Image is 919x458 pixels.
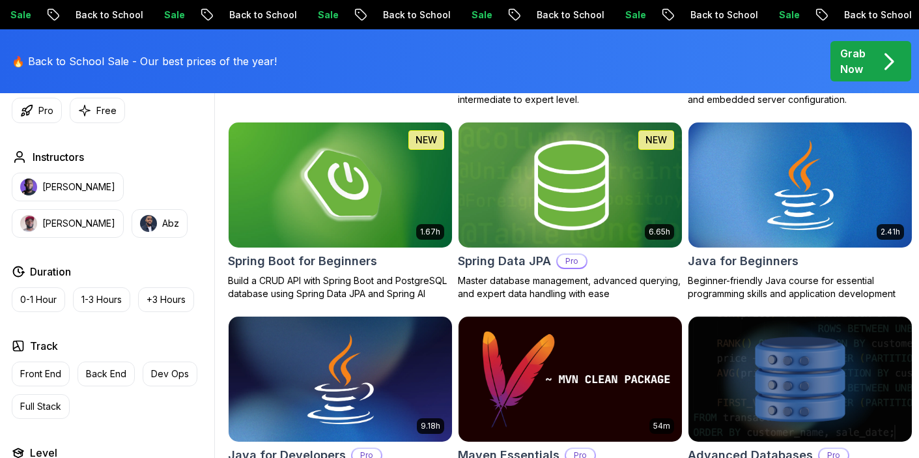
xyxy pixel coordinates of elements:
button: Pro [12,98,62,123]
p: Free [96,104,117,117]
h2: Java for Beginners [688,252,799,270]
p: Abz [162,217,179,230]
p: 🔥 Back to School Sale - Our best prices of the year! [12,53,277,69]
button: Dev Ops [143,362,197,386]
p: Build a CRUD API with Spring Boot and PostgreSQL database using Spring Data JPA and Spring AI [228,274,453,300]
p: 0-1 Hour [20,293,57,306]
p: 54m [653,421,670,431]
h2: Track [30,338,58,354]
button: instructor img[PERSON_NAME] [12,173,124,201]
img: instructor img [140,215,157,232]
button: Front End [12,362,70,386]
img: Spring Boot for Beginners card [229,122,452,248]
img: Java for Beginners card [688,122,912,248]
p: Sale [305,8,346,21]
h2: Spring Data JPA [458,252,551,270]
button: instructor imgAbz [132,209,188,238]
img: Spring Data JPA card [453,119,687,251]
a: Spring Boot for Beginners card1.67hNEWSpring Boot for BeginnersBuild a CRUD API with Spring Boot ... [228,122,453,300]
button: +3 Hours [138,287,194,312]
p: NEW [416,134,437,147]
p: Sale [151,8,193,21]
p: 6.65h [649,227,670,237]
button: 0-1 Hour [12,287,65,312]
p: Front End [20,367,61,380]
p: Dev Ops [151,367,189,380]
p: Pro [38,104,53,117]
p: Sale [766,8,808,21]
p: 2.41h [881,227,900,237]
p: 9.18h [421,421,440,431]
img: Java for Developers card [229,317,452,442]
a: Java for Beginners card2.41hJava for BeginnersBeginner-friendly Java course for essential program... [688,122,912,300]
h2: Spring Boot for Beginners [228,252,377,270]
p: [PERSON_NAME] [42,217,115,230]
p: Sale [612,8,654,21]
p: Master database management, advanced querying, and expert data handling with ease [458,274,683,300]
img: Advanced Databases card [688,317,912,442]
p: [PERSON_NAME] [42,180,115,193]
p: Back to School [524,8,612,21]
h2: Duration [30,264,71,279]
button: instructor img[PERSON_NAME] [12,209,124,238]
p: Back to School [677,8,766,21]
h2: Instructors [33,149,84,165]
p: NEW [645,134,667,147]
p: Beginner-friendly Java course for essential programming skills and application development [688,274,912,300]
p: Sale [459,8,500,21]
img: instructor img [20,215,37,232]
p: Back to School [216,8,305,21]
p: Grab Now [840,46,866,77]
button: Free [70,98,125,123]
button: Full Stack [12,394,70,419]
p: Back to School [370,8,459,21]
p: Full Stack [20,400,61,413]
p: Back to School [63,8,151,21]
img: Maven Essentials card [459,317,682,442]
p: Back End [86,367,126,380]
button: Back End [78,362,135,386]
p: Pro [558,255,586,268]
button: 1-3 Hours [73,287,130,312]
a: Spring Data JPA card6.65hNEWSpring Data JPAProMaster database management, advanced querying, and ... [458,122,683,300]
img: instructor img [20,179,37,195]
p: +3 Hours [147,293,186,306]
p: 1-3 Hours [81,293,122,306]
p: 1.67h [420,227,440,237]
